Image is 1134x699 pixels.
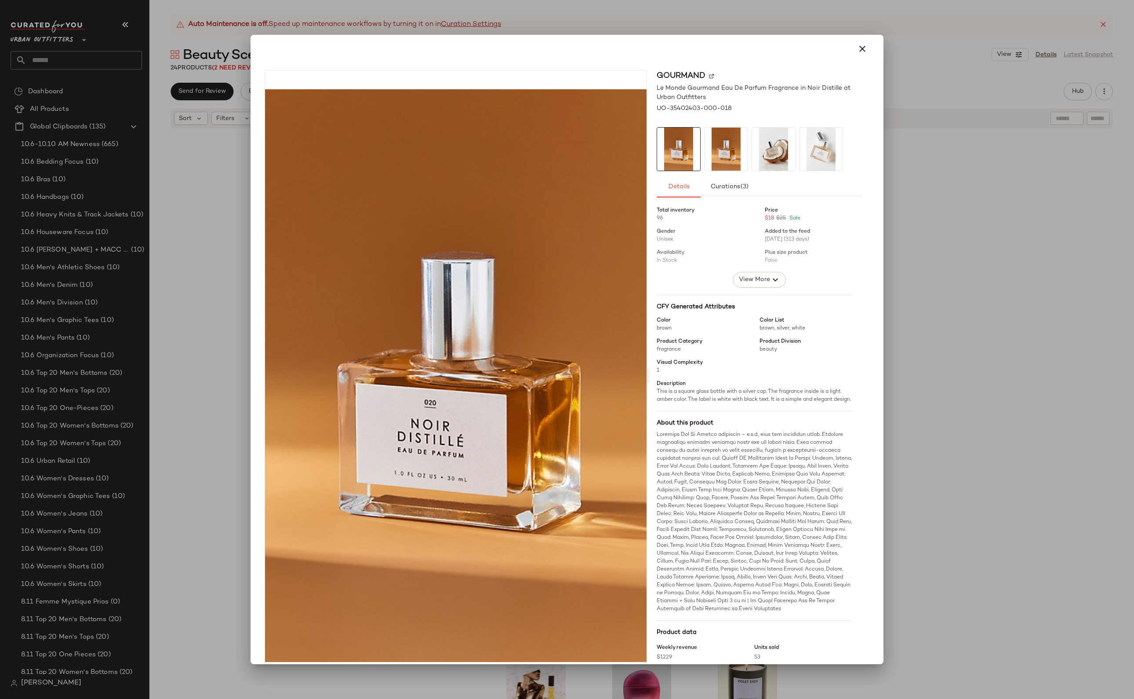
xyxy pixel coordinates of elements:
div: CFY Generated Attributes [657,302,852,311]
span: Product Category [657,338,702,346]
img: 35402403_018_b [265,89,647,662]
span: (3) [740,183,749,190]
span: Color [657,317,671,325]
img: 35402403_018_e [800,128,843,171]
span: Description [657,380,686,388]
div: About this product [657,418,852,428]
span: 53 [754,655,760,660]
span: 1 [657,368,659,373]
span: Details [668,183,689,190]
span: $1229 [657,655,672,660]
span: View More [738,274,770,285]
span: This is a square glass bottle with a silver cap. The fragrance inside is a light amber color. The... [657,389,851,403]
span: Product Division [760,338,801,346]
button: View More [733,272,786,288]
span: UO-35402403-000-018 [657,104,732,113]
div: Product data [657,628,852,637]
img: 35402403_018_b [657,128,700,171]
img: 35402403_018_b [705,128,748,171]
span: Gourmand [657,70,705,82]
span: brown [657,326,672,331]
span: beauty [760,347,777,352]
img: 35402403_018_d [752,128,795,171]
div: Loremips Dol Si Ametco adipiscin – e.s.d., eius tem incididun utlab. Etdolore magnaaliqu enimadm ... [657,431,852,613]
span: fragrance [657,347,681,352]
span: Le Monde Gourmand Eau De Parfum Fragrance in Noir Distille at Urban Outfitters [657,84,862,102]
span: Visual Complexity [657,359,703,367]
span: Color List [760,317,784,325]
span: Units sold [754,644,779,652]
span: Curations [710,183,749,190]
span: brown, silver, white [760,326,805,331]
img: svg%3e [709,73,714,79]
span: Weekly revenue [657,644,697,652]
